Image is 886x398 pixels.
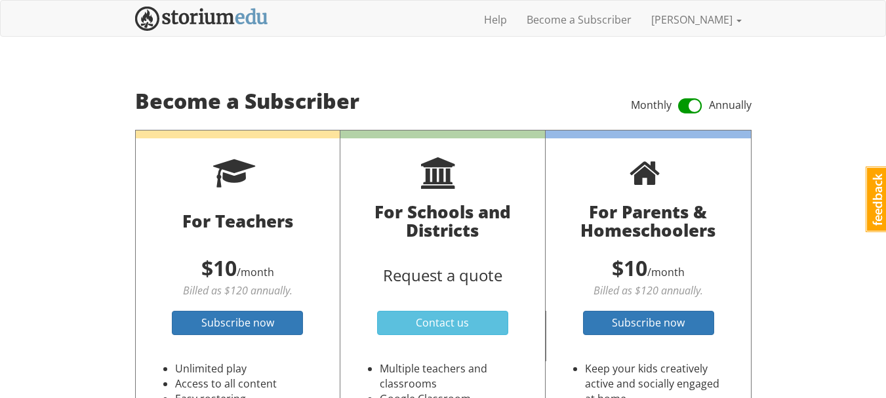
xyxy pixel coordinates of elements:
a: Subscribe now [583,311,714,335]
a: Become a Subscriber [517,3,641,36]
li: Multiple teachers and classrooms [380,361,519,391]
span: $10 [201,254,237,282]
span: Request a quote [383,264,502,286]
span: Subscribe now [201,315,274,330]
a: [PERSON_NAME] [641,3,752,36]
span: Contact us [416,315,469,330]
h3: For Teachers [155,212,320,231]
a: Subscribe now [172,311,303,335]
span: $10 [612,254,647,282]
h3: For Schools and Districts [360,203,525,240]
div: Monthly Annually [495,96,752,117]
a: Contact us [377,311,508,335]
li: Access to all content [175,376,313,391]
span: Subscribe now [612,315,685,330]
h2: Become a Subscriber [135,89,495,112]
em: Billed as $120 annually. [183,283,292,298]
p: /month [155,253,320,283]
a: Help [474,3,517,36]
p: /month [565,253,731,283]
li: Unlimited play [175,361,313,376]
em: Billed as $120 annually. [594,283,703,298]
h3: For Parents & Homeschoolers [565,203,731,240]
img: StoriumEDU [135,7,268,31]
